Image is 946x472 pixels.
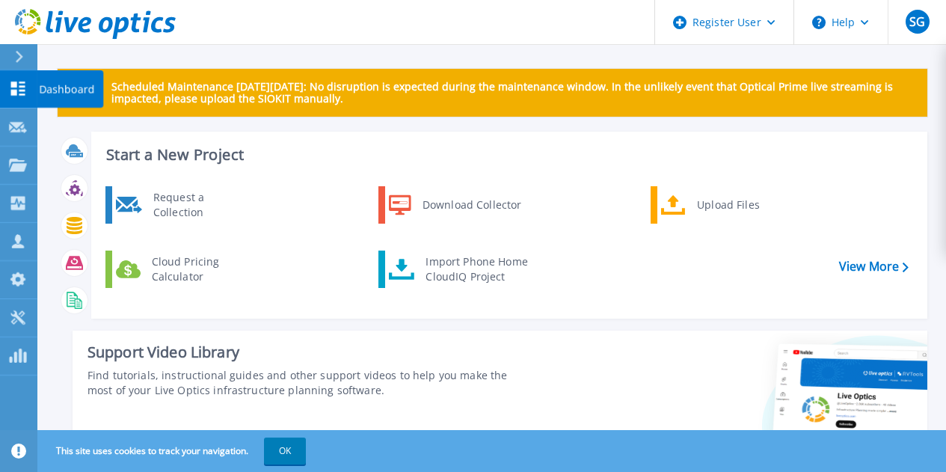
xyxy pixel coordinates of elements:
div: Cloud Pricing Calculator [144,254,255,284]
div: Find tutorials, instructional guides and other support videos to help you make the most of your L... [87,368,532,398]
a: Upload Files [651,186,804,224]
div: Request a Collection [146,190,255,220]
a: Download Collector [378,186,532,224]
a: View More [839,260,909,274]
h3: Start a New Project [106,147,908,163]
div: Import Phone Home CloudIQ Project [418,254,535,284]
button: OK [264,438,306,465]
p: Dashboard [39,70,94,109]
div: Support Video Library [87,343,532,362]
span: SG [909,16,925,28]
span: This site uses cookies to track your navigation. [41,438,306,465]
div: Download Collector [415,190,528,220]
a: Request a Collection [105,186,259,224]
p: Scheduled Maintenance [DATE][DATE]: No disruption is expected during the maintenance window. In t... [111,81,915,105]
div: Upload Files [689,190,800,220]
a: Cloud Pricing Calculator [105,251,259,288]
